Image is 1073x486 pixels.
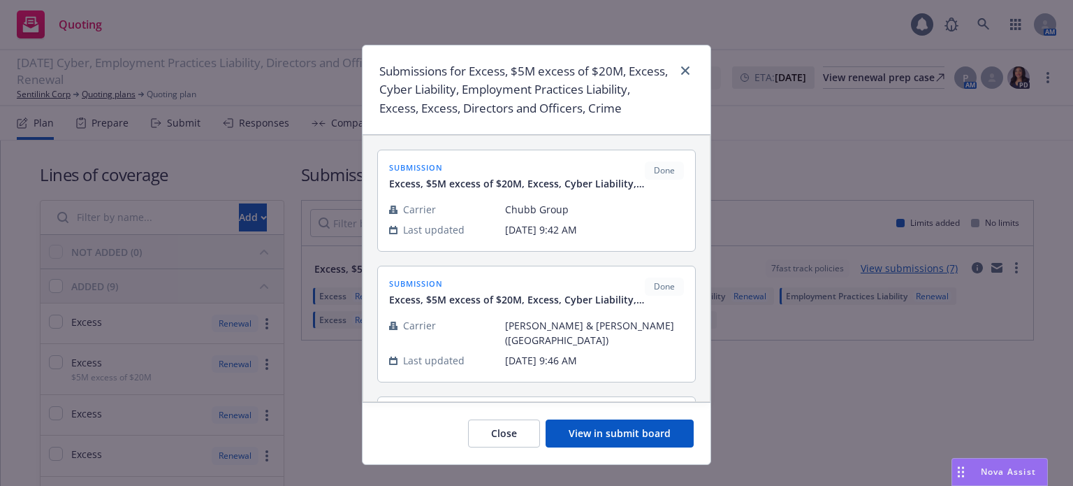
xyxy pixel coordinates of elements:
span: Excess, $5M excess of $20M, Excess, Cyber Liability, Employment Practices Liability, Excess, Exce... [389,176,645,191]
span: Last updated [403,353,465,368]
h1: Submissions for Excess, $5M excess of $20M, Excess, Cyber Liability, Employment Practices Liabili... [379,62,671,117]
span: Chubb Group [505,202,684,217]
span: Last updated [403,222,465,237]
span: submission [389,278,645,290]
button: Nova Assist [951,458,1048,486]
span: submission [389,162,645,173]
span: Excess, $5M excess of $20M, Excess, Cyber Liability, Employment Practices Liability, Excess, Exce... [389,292,645,307]
button: View in submit board [546,420,694,448]
span: Nova Assist [981,466,1036,478]
span: [DATE] 9:46 AM [505,353,684,368]
span: [DATE] 9:42 AM [505,222,684,237]
span: Done [650,164,678,177]
span: Carrier [403,318,436,333]
a: close [677,62,694,79]
span: [PERSON_NAME] & [PERSON_NAME] ([GEOGRAPHIC_DATA]) [505,318,684,348]
span: Carrier [403,202,436,217]
span: Done [650,280,678,293]
div: Drag to move [952,459,970,485]
button: Close [468,420,540,448]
